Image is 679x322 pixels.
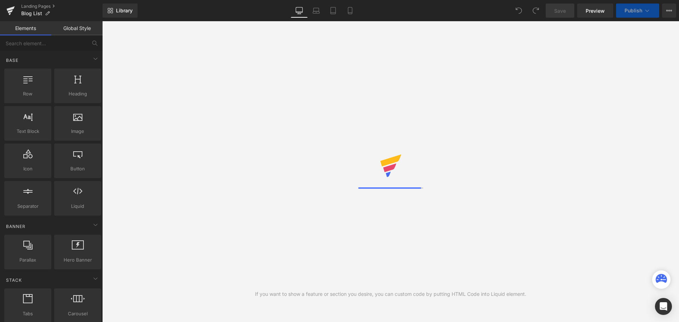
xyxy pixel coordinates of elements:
a: Preview [577,4,613,18]
a: Laptop [308,4,325,18]
a: Global Style [51,21,103,35]
a: Desktop [291,4,308,18]
a: Tablet [325,4,342,18]
span: Hero Banner [56,256,99,264]
span: Heading [56,90,99,98]
div: If you want to show a feature or section you desire, you can custom code by putting HTML Code int... [255,290,526,298]
span: Button [56,165,99,172]
span: Blog List [21,11,42,16]
button: Publish [616,4,659,18]
span: Tabs [6,310,49,317]
span: Save [554,7,566,14]
button: Redo [529,4,543,18]
span: Text Block [6,128,49,135]
button: More [662,4,676,18]
span: Banner [5,223,26,230]
span: Preview [586,7,605,14]
span: Base [5,57,19,64]
button: Undo [512,4,526,18]
span: Icon [6,165,49,172]
a: Mobile [342,4,359,18]
span: Row [6,90,49,98]
span: Stack [5,277,23,283]
span: Publish [625,8,642,13]
span: Image [56,128,99,135]
a: Landing Pages [21,4,103,9]
span: Parallax [6,256,49,264]
span: Separator [6,203,49,210]
div: Open Intercom Messenger [655,298,672,315]
a: New Library [103,4,138,18]
span: Library [116,7,133,14]
span: Liquid [56,203,99,210]
span: Carousel [56,310,99,317]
